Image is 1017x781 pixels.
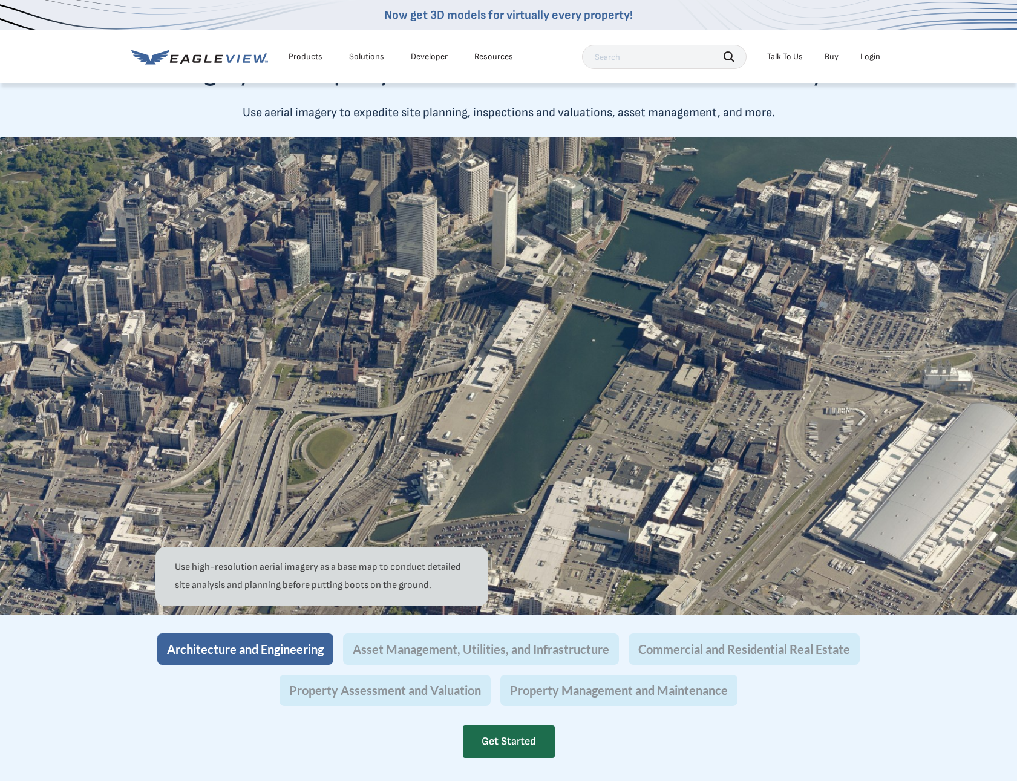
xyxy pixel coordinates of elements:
a: Now get 3D models for virtually every property! [384,8,633,22]
div: Login [860,51,880,62]
button: Asset Management, Utilities, and Infrastructure [343,633,619,665]
a: Buy [825,51,839,62]
a: Developer [411,51,448,62]
a: Get Started [463,725,555,758]
input: Search [582,45,747,69]
div: Resources [474,51,513,62]
div: Talk To Us [767,51,803,62]
p: Use high-resolution aerial imagery as a base map to conduct detailed site analysis and planning b... [175,558,469,595]
button: Commercial and Residential Real Estate [629,633,860,665]
div: Solutions [349,51,384,62]
div: Products [289,51,322,62]
button: Property Management and Maintenance [500,675,737,706]
button: Property Assessment and Valuation [280,675,491,706]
